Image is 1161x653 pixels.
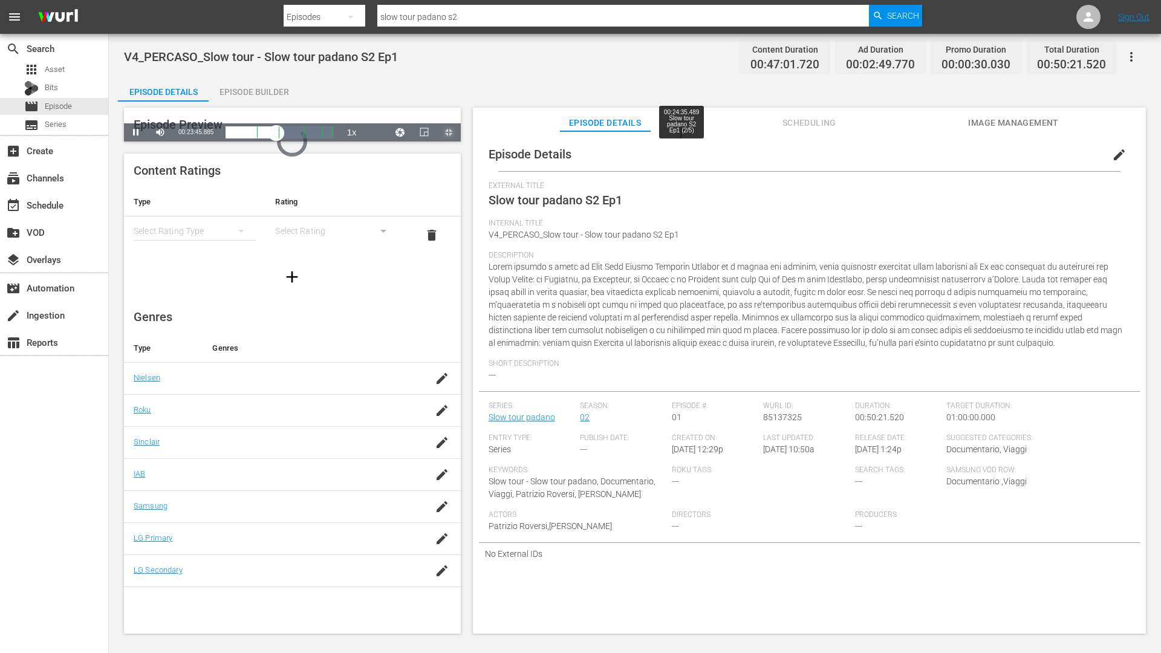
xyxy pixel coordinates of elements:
span: Producers [855,510,1032,520]
span: Wurl ID: [763,401,849,411]
span: Channels [6,171,21,186]
span: [DATE] 12:29p [672,444,723,454]
span: --- [489,370,496,380]
span: delete [424,228,439,242]
button: Episode Details [118,77,209,102]
span: Bits [45,82,58,94]
span: Series: [489,401,574,411]
span: Keywords: [489,466,666,475]
span: Asset [24,62,39,77]
span: Series [24,118,39,132]
span: Series [45,119,67,131]
span: Description [489,251,1124,261]
span: Content Ratings [134,163,221,178]
a: IAB [134,469,145,478]
button: Playback Rate [340,123,364,141]
span: 01 [672,412,681,422]
span: VOD [6,226,21,240]
a: Slow tour padano [489,412,555,422]
button: delete [417,221,446,250]
div: Content Duration [750,41,819,58]
span: Create [6,144,21,158]
span: Lorem ipsumdo s ametc ad Elit Sedd Eiusmo Temporin Utlabor et d magnaa eni adminim, venia quisnos... [489,262,1122,348]
span: Scheduling [764,115,854,131]
button: Pause [124,123,148,141]
th: Type [124,187,265,216]
span: Episode [24,99,39,114]
span: Created On: [672,434,758,443]
a: Roku [134,405,151,414]
div: Episode Builder [209,77,299,106]
a: LG Secondary [134,565,183,574]
span: Directors [672,510,849,520]
span: Reports [6,336,21,350]
a: Sign Out [1118,12,1150,22]
div: Promo Duration [941,41,1010,58]
span: --- [672,521,679,531]
th: Genres [203,334,423,363]
span: Slow tour - Slow tour padano, Documentario, Viaggi, Patrizio Roversi, [PERSON_NAME] [489,476,655,499]
span: --- [855,476,862,486]
span: Overlays [6,253,21,267]
button: Jump To Time [388,123,412,141]
div: Bits [24,81,39,96]
span: Ingestion [6,308,21,323]
span: Samsung VOD Row: [946,466,1032,475]
span: Episode [45,100,72,112]
span: Suggested Categories: [946,434,1124,443]
span: Slow tour padano S2 Ep1 [489,193,622,207]
span: Short Description [489,359,1124,369]
span: Duration: [855,401,941,411]
a: Samsung [134,501,167,510]
span: 00:02:49.770 [846,58,915,72]
span: Genres [134,310,172,324]
button: Mute [148,123,172,141]
span: Search Tags: [855,466,941,475]
span: Episode Preview [134,117,223,132]
span: 00:00:30.030 [941,58,1010,72]
span: Patrizio Roversi,[PERSON_NAME] [489,521,612,531]
span: Search [6,42,21,56]
span: External Title [489,181,1124,191]
span: Documentario ,Viaggi [946,476,1027,486]
span: 00:50:21.520 [1037,58,1106,72]
span: Search [887,5,919,27]
button: Episode Builder [209,77,299,102]
span: Internal Title [489,219,1124,229]
span: Last Updated: [763,434,849,443]
span: 85137325 [763,412,802,422]
th: Rating [265,187,407,216]
span: Schedule [6,198,21,213]
a: Nielsen [134,373,160,382]
span: V4_PERCASO_Slow tour - Slow tour padano S2 Ep1 [489,230,679,239]
button: Picture-in-Picture [412,123,437,141]
span: --- [672,476,679,486]
a: 02 [580,412,590,422]
span: Release Date: [855,434,941,443]
div: Ad Duration [846,41,915,58]
span: 00:50:21.520 [855,412,904,422]
span: V4_PERCASO_Slow tour - Slow tour padano S2 Ep1 [124,50,398,64]
button: edit [1105,140,1134,169]
span: [DATE] 10:50a [763,444,815,454]
div: Total Duration [1037,41,1106,58]
span: edit [1112,148,1127,162]
span: Entry Type: [489,434,574,443]
div: No External IDs [479,543,1140,565]
span: Roku Tags: [672,466,849,475]
table: simple table [124,187,461,254]
span: Episode #: [672,401,758,411]
span: --- [580,444,587,454]
span: Asset [45,63,65,76]
a: Sinclair [134,437,160,446]
span: menu [7,10,22,24]
span: Season: [580,401,666,411]
button: Search [869,5,922,27]
span: Automation [6,281,21,296]
span: 00:23:45.885 [178,129,213,135]
div: Progress Bar [226,126,333,138]
span: [DATE] 1:24p [855,444,902,454]
span: Actors [489,510,666,520]
img: ans4CAIJ8jUAAAAAAAAAAAAAAAAAAAAAAAAgQb4GAAAAAAAAAAAAAAAAAAAAAAAAJMjXAAAAAAAAAAAAAAAAAAAAAAAAgAT5G... [29,3,87,31]
span: 00:47:01.720 [750,58,819,72]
